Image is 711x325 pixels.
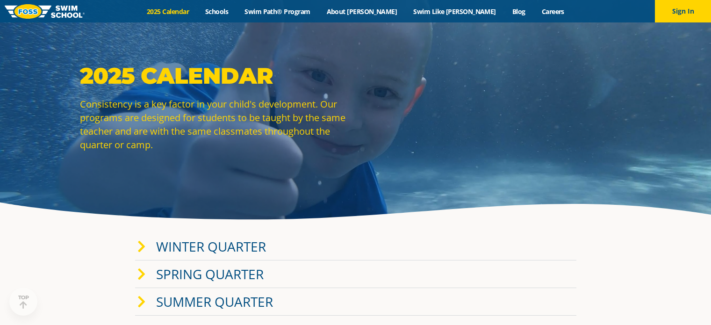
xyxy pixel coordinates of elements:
[80,62,273,89] strong: 2025 Calendar
[197,7,237,16] a: Schools
[533,7,572,16] a: Careers
[18,295,29,309] div: TOP
[5,4,85,19] img: FOSS Swim School Logo
[237,7,318,16] a: Swim Path® Program
[156,265,264,283] a: Spring Quarter
[504,7,533,16] a: Blog
[318,7,405,16] a: About [PERSON_NAME]
[139,7,197,16] a: 2025 Calendar
[156,238,266,255] a: Winter Quarter
[80,97,351,152] p: Consistency is a key factor in your child's development. Our programs are designed for students t...
[156,293,273,311] a: Summer Quarter
[405,7,504,16] a: Swim Like [PERSON_NAME]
